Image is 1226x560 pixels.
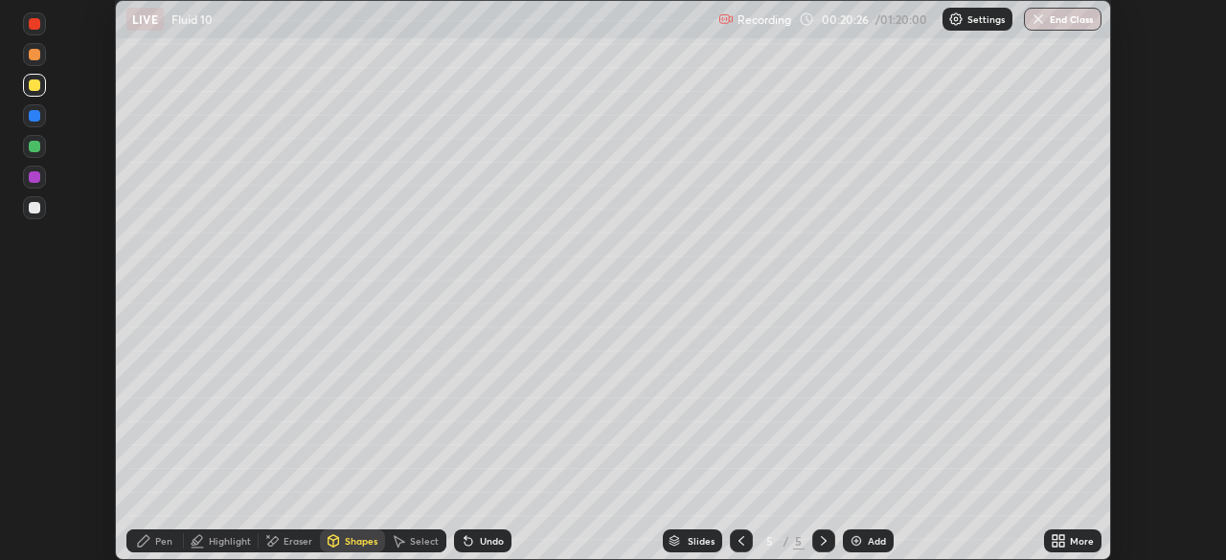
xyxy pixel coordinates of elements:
p: Recording [738,12,791,27]
img: class-settings-icons [948,11,964,27]
p: Settings [967,14,1005,24]
img: end-class-cross [1031,11,1046,27]
div: Select [410,536,439,546]
div: Slides [688,536,715,546]
div: 5 [761,535,780,547]
p: LIVE [132,11,158,27]
img: add-slide-button [849,533,864,549]
div: Undo [480,536,504,546]
div: Eraser [284,536,312,546]
div: Add [868,536,886,546]
div: Pen [155,536,172,546]
p: Fluid 10 [171,11,213,27]
div: Shapes [345,536,377,546]
div: 5 [793,532,805,549]
div: / [783,535,789,547]
button: End Class [1024,8,1101,31]
div: More [1070,536,1094,546]
img: recording.375f2c34.svg [718,11,734,27]
div: Highlight [209,536,251,546]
